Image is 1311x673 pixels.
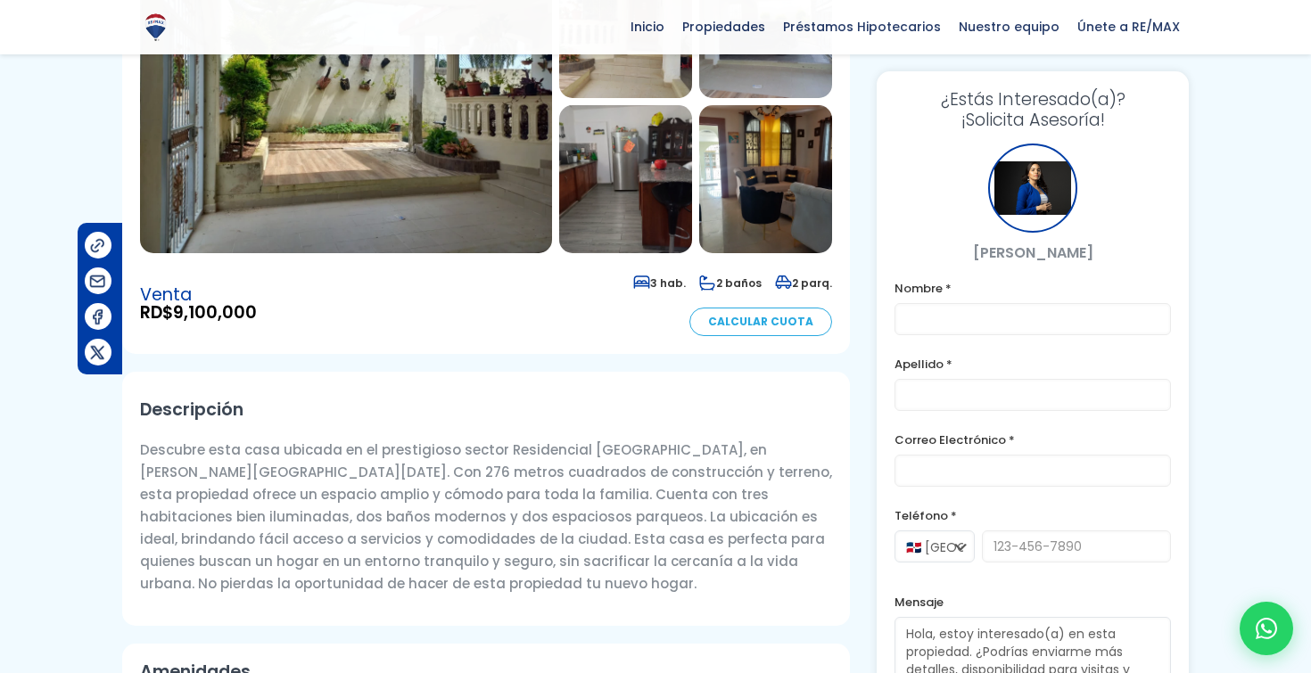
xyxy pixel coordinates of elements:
[559,105,692,253] img: Casa en Residencial Villa España
[895,89,1171,110] span: ¿Estás Interesado(a)?
[950,13,1068,40] span: Nuestro equipo
[140,439,832,595] p: Descubre esta casa ubicada en el prestigioso sector Residencial [GEOGRAPHIC_DATA], en [PERSON_NAM...
[140,12,171,43] img: Logo de REMAX
[1068,13,1189,40] span: Únete a RE/MAX
[88,343,107,362] img: Compartir
[622,13,673,40] span: Inicio
[988,144,1077,233] div: Arisleidy Santos
[88,308,107,326] img: Compartir
[633,275,686,291] span: 3 hab.
[88,272,107,291] img: Compartir
[140,304,257,322] span: RD$
[140,390,832,430] h2: Descripción
[775,275,832,291] span: 2 parq.
[673,13,774,40] span: Propiedades
[699,275,762,291] span: 2 baños
[895,591,1171,613] label: Mensaje
[699,105,832,253] img: Casa en Residencial Villa España
[895,242,1171,264] p: [PERSON_NAME]
[895,505,1171,527] label: Teléfono *
[982,530,1171,562] input: 123-456-7890
[895,429,1171,451] label: Correo Electrónico *
[88,236,107,255] img: Compartir
[173,300,257,324] span: 9,100,000
[140,286,257,304] span: Venta
[689,308,832,336] a: Calcular Cuota
[895,89,1171,130] h3: ¡Solicita Asesoría!
[774,13,950,40] span: Préstamos Hipotecarios
[895,353,1171,375] label: Apellido *
[895,277,1171,300] label: Nombre *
